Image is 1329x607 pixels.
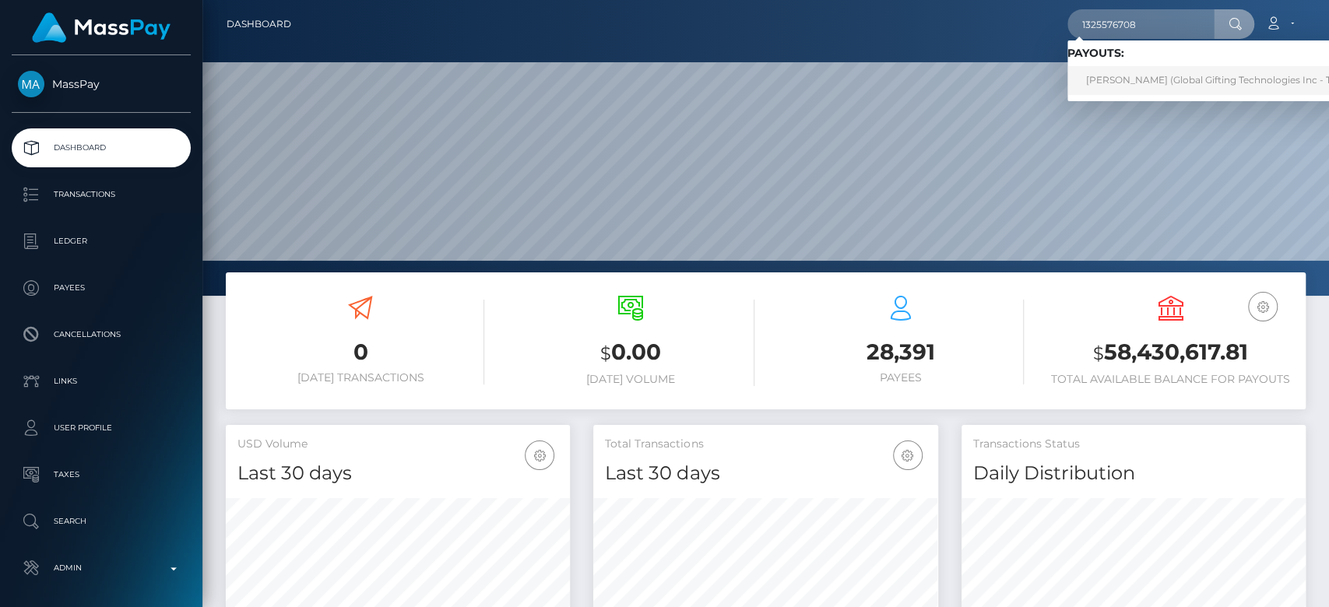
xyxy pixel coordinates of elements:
h4: Last 30 days [237,460,558,487]
p: Search [18,510,185,533]
p: Cancellations [18,323,185,346]
h6: Total Available Balance for Payouts [1047,373,1294,386]
h4: Daily Distribution [973,460,1294,487]
img: MassPay [18,71,44,97]
span: MassPay [12,77,191,91]
p: Dashboard [18,136,185,160]
p: Taxes [18,463,185,486]
h3: 58,430,617.81 [1047,337,1294,369]
a: Dashboard [12,128,191,167]
input: Search... [1067,9,1214,39]
a: Ledger [12,222,191,261]
a: Payees [12,268,191,307]
h3: 28,391 [778,337,1025,367]
a: Search [12,502,191,541]
h4: Last 30 days [605,460,926,487]
small: $ [1093,342,1104,364]
a: Admin [12,549,191,588]
h6: Payees [778,371,1025,384]
a: User Profile [12,409,191,447]
h3: 0.00 [508,337,754,369]
p: Payees [18,276,185,300]
h6: [DATE] Transactions [237,371,484,384]
h6: [DATE] Volume [508,373,754,386]
p: Transactions [18,183,185,206]
h5: USD Volume [237,437,558,452]
p: User Profile [18,416,185,440]
img: MassPay Logo [32,12,171,43]
a: Transactions [12,175,191,214]
h5: Transactions Status [973,437,1294,452]
h3: 0 [237,337,484,367]
p: Ledger [18,230,185,253]
small: $ [600,342,611,364]
h5: Total Transactions [605,437,926,452]
a: Dashboard [227,8,291,40]
a: Taxes [12,455,191,494]
p: Links [18,370,185,393]
a: Cancellations [12,315,191,354]
p: Admin [18,556,185,580]
a: Links [12,362,191,401]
